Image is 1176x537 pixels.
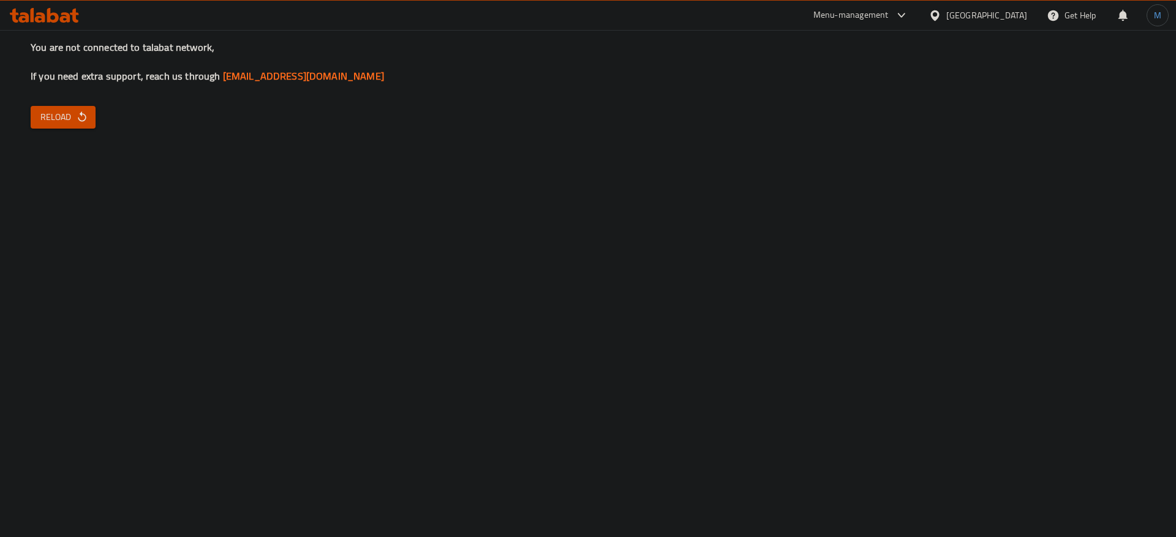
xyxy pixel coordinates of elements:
button: Reload [31,106,96,129]
span: Reload [40,110,86,125]
h3: You are not connected to talabat network, If you need extra support, reach us through [31,40,1145,83]
span: M [1154,9,1161,22]
div: Menu-management [813,8,889,23]
div: [GEOGRAPHIC_DATA] [946,9,1027,22]
a: [EMAIL_ADDRESS][DOMAIN_NAME] [223,67,384,85]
